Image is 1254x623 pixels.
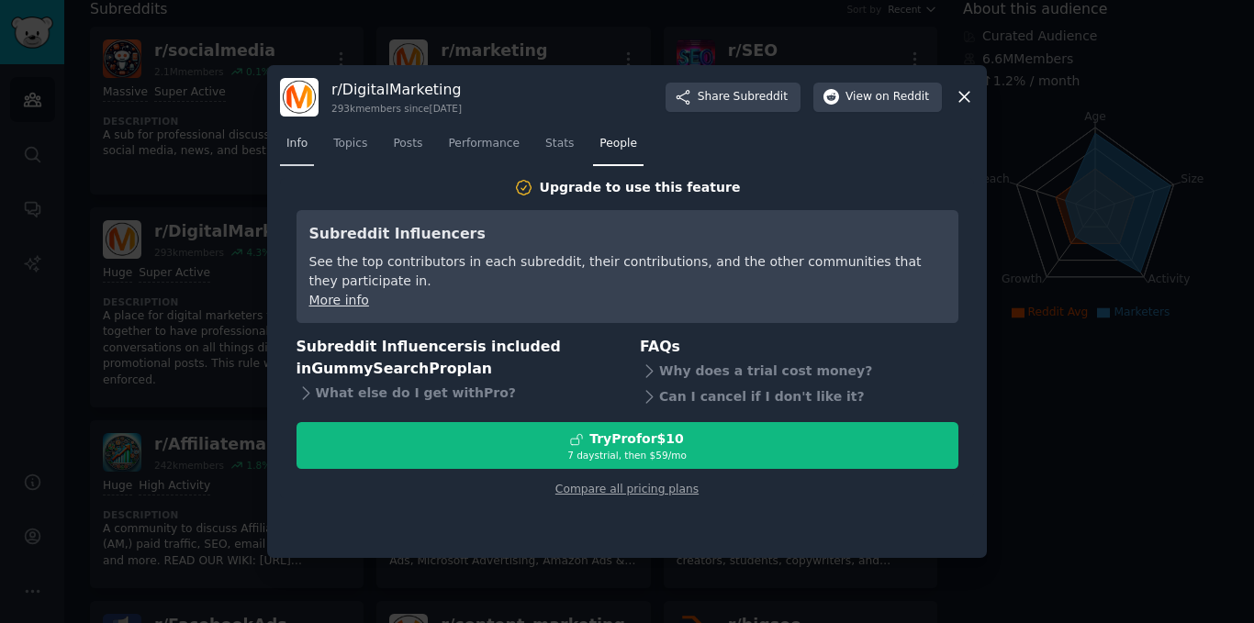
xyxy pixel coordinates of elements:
[448,136,520,152] span: Performance
[386,129,429,167] a: Posts
[442,129,526,167] a: Performance
[309,252,946,291] div: See the top contributors in each subreddit, their contributions, and the other communities that t...
[286,136,308,152] span: Info
[333,136,367,152] span: Topics
[327,129,374,167] a: Topics
[733,89,788,106] span: Subreddit
[540,178,741,197] div: Upgrade to use this feature
[297,381,615,406] div: What else do I get with Pro ?
[845,89,929,106] span: View
[698,89,788,106] span: Share
[309,293,369,307] a: More info
[640,336,958,359] h3: FAQs
[280,78,319,117] img: DigitalMarketing
[545,136,574,152] span: Stats
[640,384,958,409] div: Can I cancel if I don't like it?
[331,102,462,115] div: 293k members since [DATE]
[640,358,958,384] div: Why does a trial cost money?
[297,422,958,469] button: TryProfor$107 daystrial, then $59/mo
[297,449,957,462] div: 7 days trial, then $ 59 /mo
[539,129,580,167] a: Stats
[309,223,946,246] h3: Subreddit Influencers
[280,129,314,167] a: Info
[297,336,615,381] h3: Subreddit Influencers is included in plan
[666,83,801,112] button: ShareSubreddit
[589,429,684,449] div: Try Pro for $10
[393,136,422,152] span: Posts
[813,83,942,112] button: Viewon Reddit
[876,89,929,106] span: on Reddit
[555,483,699,495] a: Compare all pricing plans
[331,80,462,99] h3: r/ DigitalMarketing
[311,360,456,377] span: GummySearch Pro
[599,136,637,152] span: People
[593,129,644,167] a: People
